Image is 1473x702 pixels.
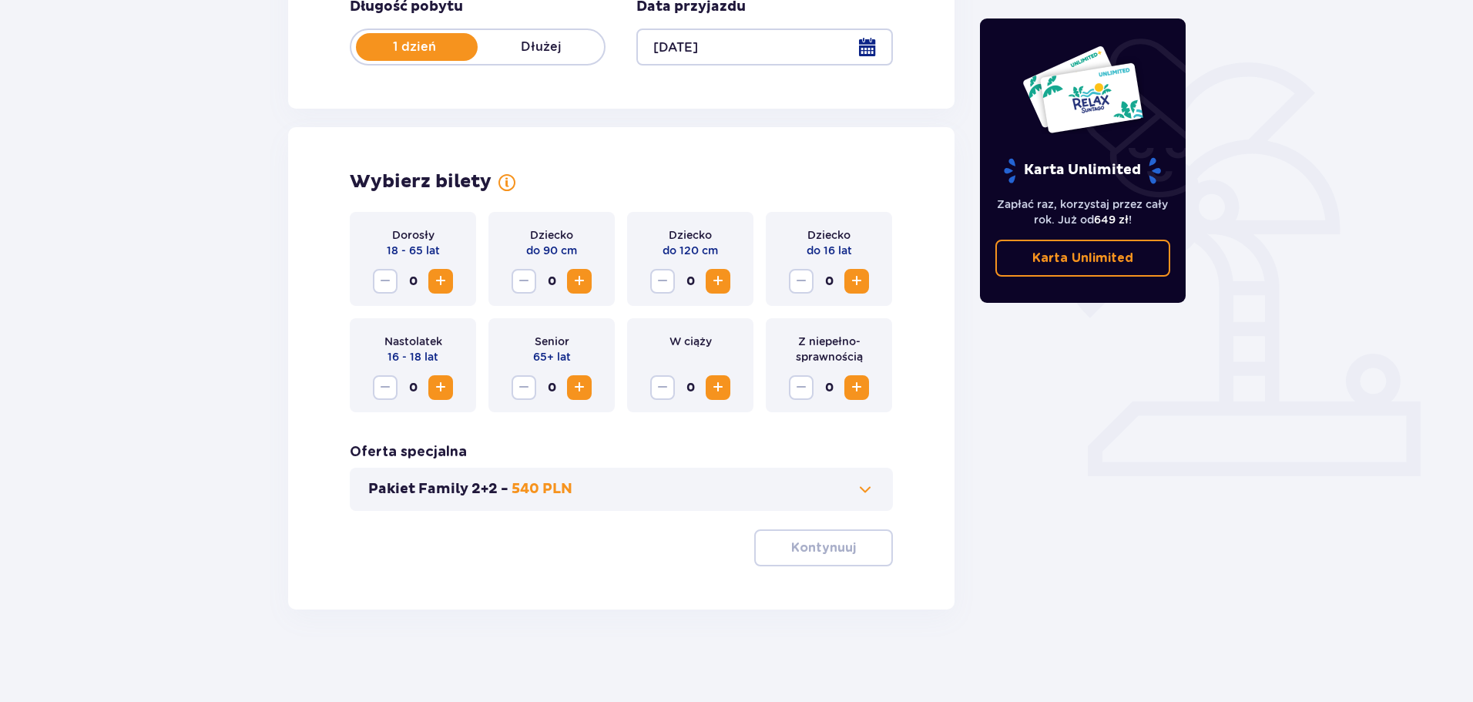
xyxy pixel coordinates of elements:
[428,269,453,294] button: Zwiększ
[512,269,536,294] button: Zmniejsz
[669,334,712,349] p: W ciąży
[817,375,841,400] span: 0
[539,375,564,400] span: 0
[350,443,467,462] h3: Oferta specjalna
[351,39,478,55] p: 1 dzień
[388,349,438,364] p: 16 - 18 lat
[1094,213,1129,226] span: 649 zł
[392,227,435,243] p: Dorosły
[373,375,398,400] button: Zmniejsz
[373,269,398,294] button: Zmniejsz
[526,243,577,258] p: do 90 cm
[401,375,425,400] span: 0
[706,375,730,400] button: Zwiększ
[530,227,573,243] p: Dziecko
[567,269,592,294] button: Zwiększ
[678,375,703,400] span: 0
[1002,157,1163,184] p: Karta Unlimited
[669,227,712,243] p: Dziecko
[512,375,536,400] button: Zmniejsz
[807,243,852,258] p: do 16 lat
[384,334,442,349] p: Nastolatek
[1032,250,1133,267] p: Karta Unlimited
[1022,45,1144,134] img: Dwie karty całoroczne do Suntago z napisem 'UNLIMITED RELAX', na białym tle z tropikalnymi liśćmi...
[791,539,856,556] p: Kontynuuj
[678,269,703,294] span: 0
[401,269,425,294] span: 0
[844,269,869,294] button: Zwiększ
[387,243,440,258] p: 18 - 65 lat
[650,269,675,294] button: Zmniejsz
[754,529,893,566] button: Kontynuuj
[995,196,1171,227] p: Zapłać raz, korzystaj przez cały rok. Już od !
[350,170,492,193] h2: Wybierz bilety
[368,480,874,499] button: Pakiet Family 2+2 -540 PLN
[533,349,571,364] p: 65+ lat
[844,375,869,400] button: Zwiększ
[663,243,718,258] p: do 120 cm
[368,480,508,499] p: Pakiet Family 2+2 -
[650,375,675,400] button: Zmniejsz
[817,269,841,294] span: 0
[995,240,1171,277] a: Karta Unlimited
[478,39,604,55] p: Dłużej
[428,375,453,400] button: Zwiększ
[789,375,814,400] button: Zmniejsz
[539,269,564,294] span: 0
[535,334,569,349] p: Senior
[789,269,814,294] button: Zmniejsz
[567,375,592,400] button: Zwiększ
[512,480,572,499] p: 540 PLN
[778,334,880,364] p: Z niepełno­sprawnością
[807,227,851,243] p: Dziecko
[706,269,730,294] button: Zwiększ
